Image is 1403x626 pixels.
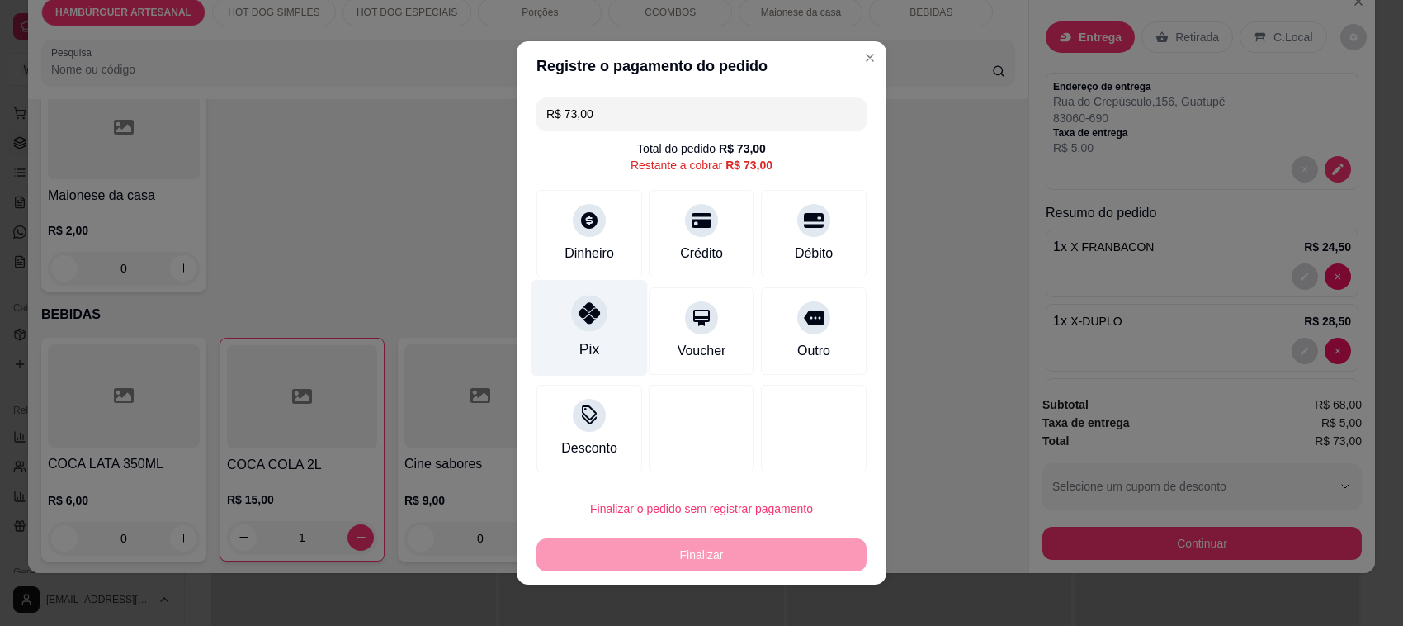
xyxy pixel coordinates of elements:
[561,439,617,458] div: Desconto
[637,140,766,157] div: Total do pedido
[725,157,772,173] div: R$ 73,00
[678,341,726,361] div: Voucher
[797,341,830,361] div: Outro
[536,492,867,525] button: Finalizar o pedido sem registrar pagamento
[546,97,857,130] input: Ex.: hambúrguer de cordeiro
[579,339,599,360] div: Pix
[795,244,833,263] div: Débito
[565,244,614,263] div: Dinheiro
[857,45,883,71] button: Close
[719,140,766,157] div: R$ 73,00
[517,41,886,91] header: Registre o pagamento do pedido
[680,244,723,263] div: Crédito
[631,157,772,173] div: Restante a cobrar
